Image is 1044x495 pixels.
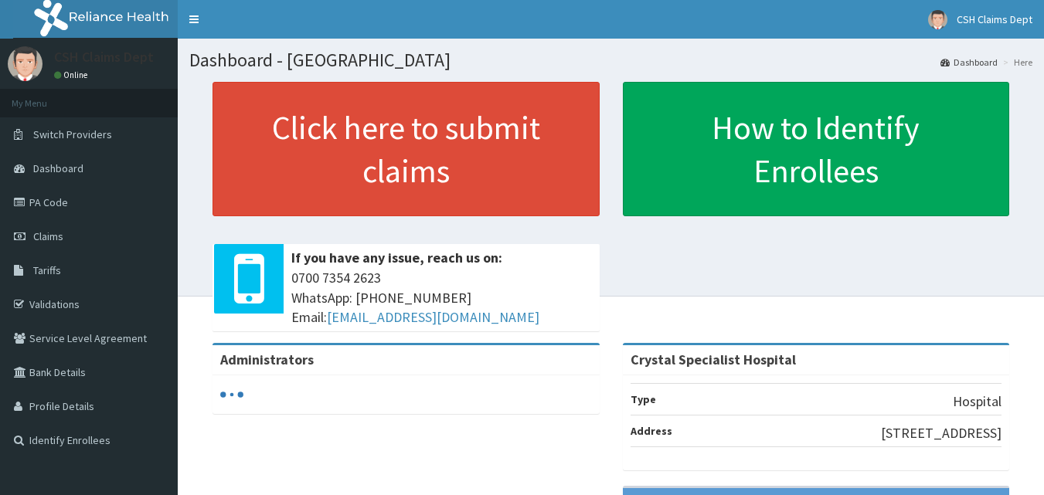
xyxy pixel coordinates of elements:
[631,424,672,438] b: Address
[928,10,947,29] img: User Image
[881,423,1001,443] p: [STREET_ADDRESS]
[631,392,656,406] b: Type
[291,268,592,327] span: 0700 7354 2623 WhatsApp: [PHONE_NUMBER] Email:
[213,82,600,216] a: Click here to submit claims
[940,56,998,69] a: Dashboard
[327,308,539,326] a: [EMAIL_ADDRESS][DOMAIN_NAME]
[33,263,61,277] span: Tariffs
[33,161,83,175] span: Dashboard
[291,249,502,266] b: If you have any issue, reach us on:
[999,56,1032,69] li: Here
[953,392,1001,412] p: Hospital
[8,46,43,81] img: User Image
[631,351,796,368] strong: Crystal Specialist Hospital
[220,351,314,368] b: Administrators
[189,50,1032,70] h1: Dashboard - [GEOGRAPHIC_DATA]
[957,12,1032,26] span: CSH Claims Dept
[33,229,63,243] span: Claims
[33,127,112,141] span: Switch Providers
[623,82,1010,216] a: How to Identify Enrollees
[54,70,91,80] a: Online
[54,50,154,64] p: CSH Claims Dept
[220,383,243,406] svg: audio-loading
